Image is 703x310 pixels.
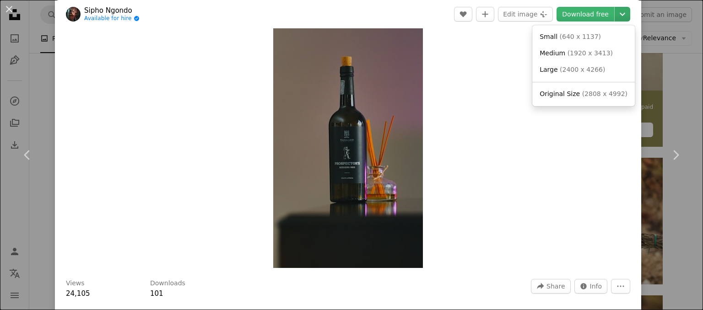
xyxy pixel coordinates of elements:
[540,90,580,97] span: Original Size
[540,66,557,73] span: Large
[560,66,605,73] span: ( 2400 x 4266 )
[532,25,635,106] div: Choose download size
[540,49,565,57] span: Medium
[615,7,630,21] button: Choose download size
[568,49,613,57] span: ( 1920 x 3413 )
[540,33,557,40] span: Small
[582,90,627,97] span: ( 2808 x 4992 )
[560,33,601,40] span: ( 640 x 1137 )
